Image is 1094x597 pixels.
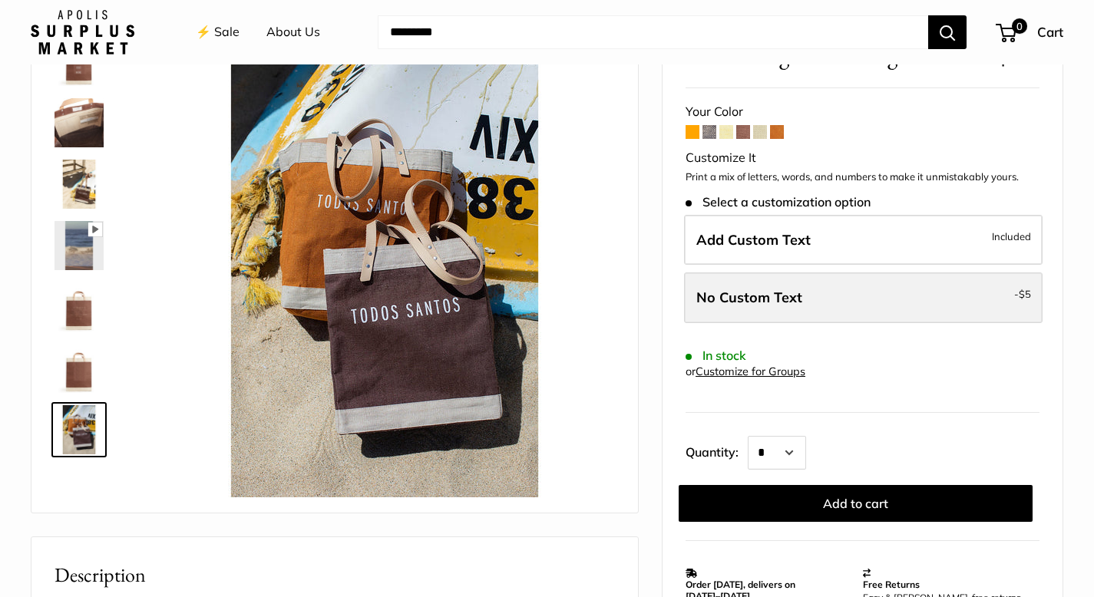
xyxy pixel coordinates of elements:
[1019,288,1031,300] span: $5
[684,272,1043,323] label: Leave Blank
[684,215,1043,266] label: Add Custom Text
[51,402,107,457] a: Market Bag in Mustang
[696,364,805,378] a: Customize for Groups
[51,218,107,273] a: Market Bag in Mustang
[55,344,104,393] img: Market Bag in Mustang
[696,231,811,249] span: Add Custom Text
[55,221,104,270] img: Market Bag in Mustang
[997,20,1063,45] a: 0 Cart
[55,282,104,331] img: description_Seal of authenticity printed on the backside of every bag.
[31,10,134,54] img: Apolis: Surplus Market
[55,160,104,209] img: Market Bag in Mustang
[686,41,984,69] span: Market Bag in Mustang
[686,170,1039,185] p: Print a mix of letters, words, and numbers to make it unmistakably yours.
[679,485,1033,522] button: Add to cart
[686,101,1039,124] div: Your Color
[55,98,104,147] img: Market Bag in Mustang
[686,361,805,382] div: or
[686,147,1039,170] div: Customize It
[686,431,748,470] label: Quantity:
[51,341,107,396] a: Market Bag in Mustang
[266,21,320,44] a: About Us
[154,37,615,497] img: Market Bag in Mustang
[686,348,746,363] span: In stock
[1037,24,1063,40] span: Cart
[928,15,967,49] button: Search
[992,227,1031,246] span: Included
[51,157,107,212] a: Market Bag in Mustang
[1012,18,1027,34] span: 0
[55,560,615,590] h2: Description
[55,405,104,454] img: Market Bag in Mustang
[51,279,107,335] a: description_Seal of authenticity printed on the backside of every bag.
[863,579,920,590] strong: Free Returns
[378,15,928,49] input: Search...
[696,289,802,306] span: No Custom Text
[686,195,871,209] span: Select a customization option
[1014,285,1031,303] span: -
[51,95,107,150] a: Market Bag in Mustang
[196,21,240,44] a: ⚡️ Sale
